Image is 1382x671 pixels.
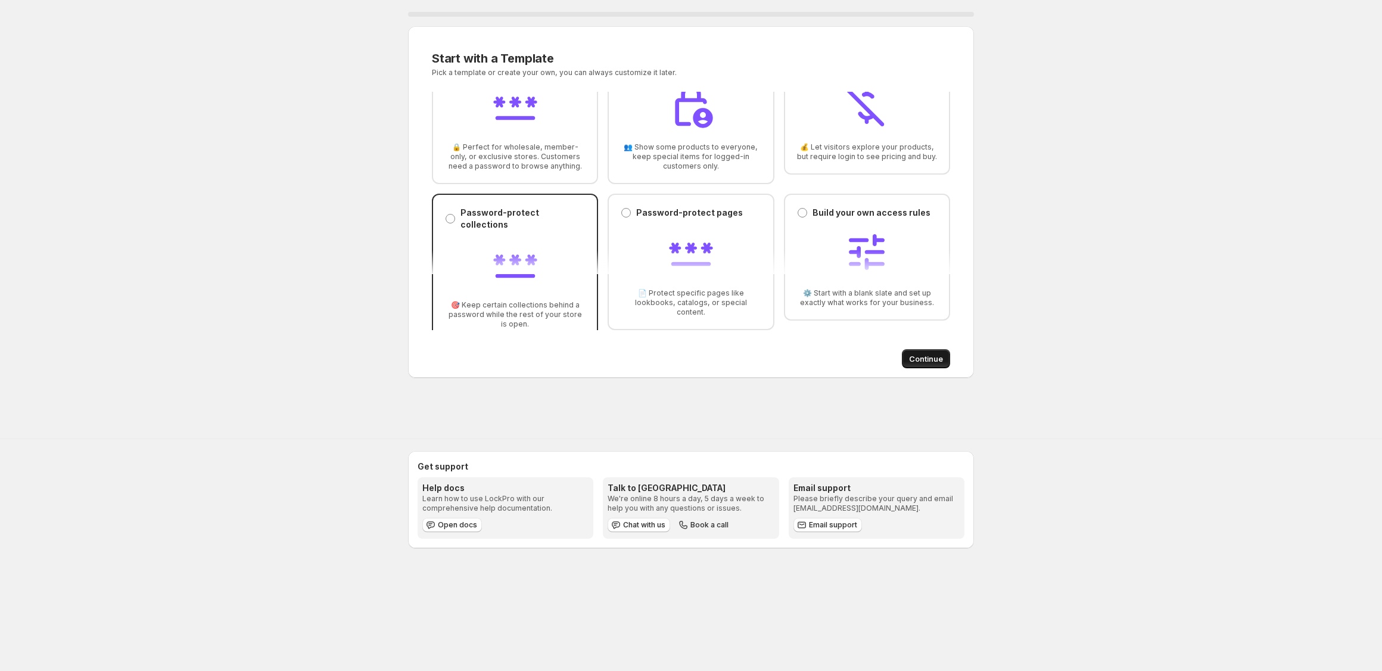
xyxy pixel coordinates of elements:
p: Build your own access rules [813,207,930,219]
span: 👥 Show some products to everyone, keep special items for logged-in customers only. [621,142,761,171]
p: Password-protect collections [460,207,585,231]
span: 📄 Protect specific pages like lookbooks, catalogs, or special content. [621,288,761,317]
button: Chat with us [608,518,670,532]
button: Book a call [675,518,733,532]
span: Chat with us [623,520,665,530]
p: Learn how to use LockPro with our comprehensive help documentation. [422,494,589,513]
img: Make specific products members-only [667,82,715,130]
img: Password-protect pages [667,228,715,276]
h2: Get support [418,461,964,473]
p: Password-protect pages [636,207,743,219]
span: 🔒 Perfect for wholesale, member-only, or exclusive stores. Customers need a password to browse an... [445,142,585,171]
h3: Help docs [422,482,589,494]
img: Build your own access rules [843,228,891,276]
a: Open docs [422,518,482,532]
h3: Talk to [GEOGRAPHIC_DATA] [608,482,774,494]
p: Please briefly describe your query and email [EMAIL_ADDRESS][DOMAIN_NAME]. [793,494,960,513]
span: 💰 Let visitors explore your products, but require login to see pricing and buy. [797,142,937,161]
span: Email support [809,520,857,530]
span: Start with a Template [432,51,554,66]
p: We're online 8 hours a day, 5 days a week to help you with any questions or issues. [608,494,774,513]
a: Email support [793,518,862,532]
h3: Email support [793,482,960,494]
span: Open docs [438,520,477,530]
span: 🎯 Keep certain collections behind a password while the rest of your store is open. [445,300,585,329]
span: Book a call [690,520,729,530]
img: Everyone can browse, only members see prices [843,82,891,130]
span: Continue [909,353,943,365]
img: Password-protect collections [491,240,539,288]
button: Continue [902,349,950,368]
p: Pick a template or create your own, you can always customize it later. [432,68,809,77]
img: Keep your entire store private [491,82,539,130]
span: ⚙️ Start with a blank slate and set up exactly what works for your business. [797,288,937,307]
